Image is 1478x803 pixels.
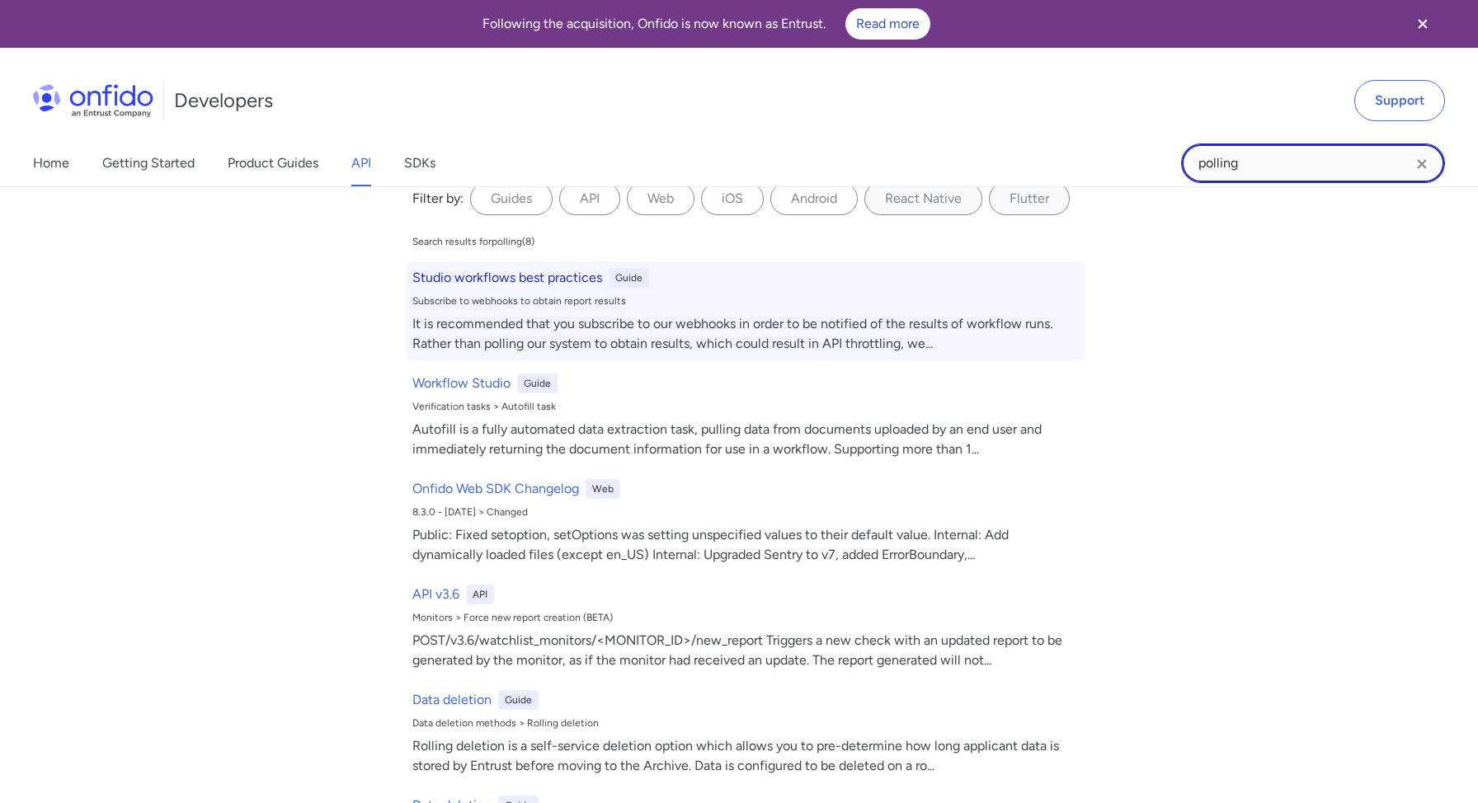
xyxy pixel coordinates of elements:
div: Monitors > Force new report creation (BETA) [412,611,1079,624]
div: Verification tasks > Autofill task [412,400,1079,413]
a: Product Guides [228,140,318,186]
a: API [351,140,371,186]
a: Data deletionGuideData deletion methods > Rolling deletionRolling deletion is a self-service dele... [406,683,1085,782]
h1: Developers [174,87,273,114]
label: API [559,182,620,215]
svg: Close banner [1413,14,1433,34]
div: Guide [498,690,539,710]
a: Support [1354,80,1445,121]
label: React Native [864,182,982,215]
a: Onfido Web SDK ChangelogWeb8.3.0 - [DATE] > ChangedPublic: Fixed setoption, setOptions was settin... [406,472,1085,571]
div: Guide [609,268,649,288]
label: iOS [701,182,764,215]
a: SDKs [404,140,435,186]
div: Search results for polling ( 8 ) [412,235,534,248]
button: Close banner [1392,3,1453,45]
div: It is recommended that you subscribe to our webhooks in order to be notified of the results of wo... [412,314,1079,354]
div: POST/v3.6/watchlist_monitors/<MONITOR_ID>/new_report Triggers a new check with an updated report ... [412,631,1079,670]
a: Read more [845,8,930,40]
a: Studio workflows best practicesGuideSubscribe to webhooks to obtain report resultsIt is recommend... [406,261,1085,360]
a: Workflow StudioGuideVerification tasks > Autofill taskAutofill is a fully automated data extracti... [406,367,1085,466]
div: Data deletion methods > Rolling deletion [412,716,1079,730]
label: Web [627,182,694,215]
label: Android [770,182,858,215]
img: Onfido Logo [33,84,153,117]
div: Filter by: [412,189,464,209]
a: Home [33,140,69,186]
a: Getting Started [102,140,195,186]
div: Subscribe to webhooks to obtain report results [412,294,1079,308]
label: Guides [470,182,553,215]
input: Onfido search input field [1181,143,1445,183]
div: Web [586,479,620,499]
h6: Studio workflows best practices [412,268,602,288]
div: Following the acquisition, Onfido is now known as Entrust. [20,8,1392,40]
h6: Data deletion [412,690,492,710]
label: Flutter [989,182,1070,215]
a: API v3.6APIMonitors > Force new report creation (BETA)POST/v3.6/watchlist_monitors/<MONITOR_ID>/n... [406,578,1085,677]
div: Rolling deletion is a self-service deletion option which allows you to pre-determine how long app... [412,736,1079,776]
div: API [466,585,494,604]
h6: Workflow Studio [412,373,511,393]
div: Guide [517,373,558,393]
div: Public: Fixed setoption, setOptions was setting unspecified values to their default value. Intern... [412,525,1079,565]
div: Autofill is a fully automated data extraction task, pulling data from documents uploaded by an en... [412,420,1079,459]
h6: Onfido Web SDK Changelog [412,479,579,499]
svg: Clear search field button [1412,154,1432,174]
div: 8.3.0 - [DATE] > Changed [412,505,1079,519]
h6: API v3.6 [412,585,459,604]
